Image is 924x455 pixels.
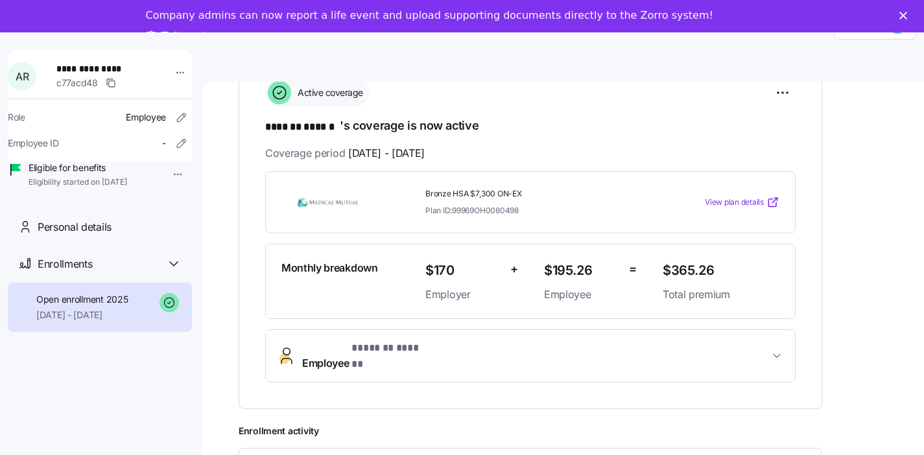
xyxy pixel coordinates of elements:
span: - [162,137,166,150]
span: A R [16,71,29,82]
span: Employee [126,111,166,124]
div: Company admins can now report a life event and upload supporting documents directly to the Zorro ... [146,9,713,22]
span: + [510,260,518,279]
span: Monthly breakdown [281,260,378,276]
h1: 's coverage is now active [265,117,796,135]
span: = [629,260,637,279]
span: Enrollments [38,256,92,272]
span: Open enrollment 2025 [36,293,128,306]
div: Close [899,12,912,19]
span: Active coverage [294,86,363,99]
span: Eligibility started on [DATE] [29,177,127,188]
span: Coverage period [265,145,425,161]
span: $195.26 [544,260,619,281]
span: Employer [425,286,500,303]
span: Personal details [38,219,112,235]
span: View plan details [705,196,764,209]
a: View plan details [705,196,779,209]
span: Employee [544,286,619,303]
a: Take a tour [146,30,227,44]
span: Total premium [663,286,779,303]
span: c77acd48 [56,76,98,89]
span: Employee ID [8,137,59,150]
span: Bronze HSA $7,300 ON-EX [425,189,652,200]
span: Eligible for benefits [29,161,127,174]
span: [DATE] - [DATE] [36,309,128,321]
span: $170 [425,260,500,281]
span: Role [8,111,25,124]
span: [DATE] - [DATE] [348,145,425,161]
span: Plan ID: 99969OH0080498 [425,205,519,216]
img: Medical Mutual [281,187,375,217]
span: $365.26 [663,260,779,281]
span: Employee [302,340,431,371]
span: Enrollment activity [239,425,822,437]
